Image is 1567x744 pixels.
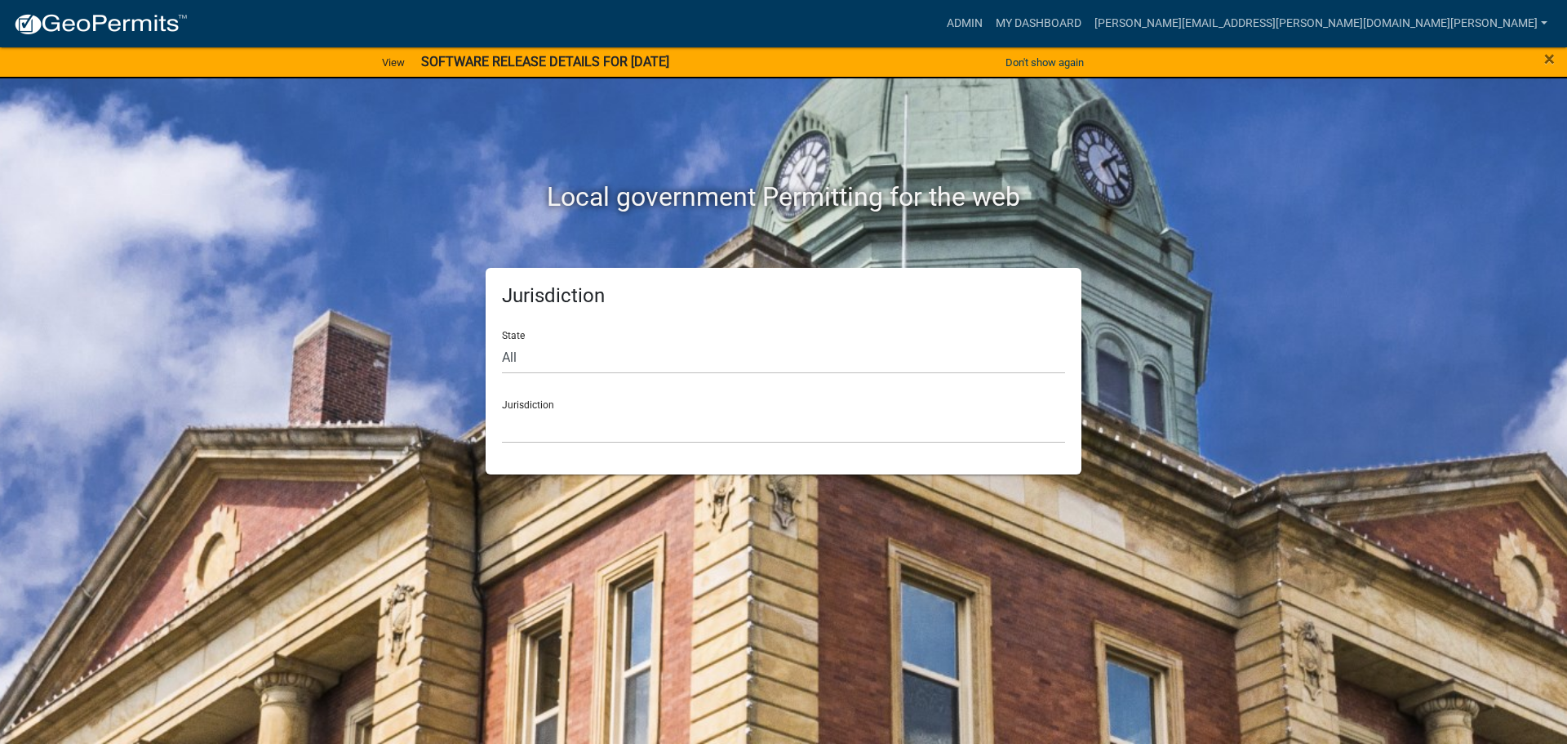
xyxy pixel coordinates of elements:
strong: SOFTWARE RELEASE DETAILS FOR [DATE] [421,54,669,69]
h5: Jurisdiction [502,284,1065,308]
a: Admin [940,8,989,39]
button: Close [1544,49,1555,69]
a: My Dashboard [989,8,1088,39]
a: [PERSON_NAME][EMAIL_ADDRESS][PERSON_NAME][DOMAIN_NAME][PERSON_NAME] [1088,8,1554,39]
button: Don't show again [999,49,1090,76]
h2: Local government Permitting for the web [331,181,1236,212]
a: View [375,49,411,76]
span: × [1544,47,1555,70]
